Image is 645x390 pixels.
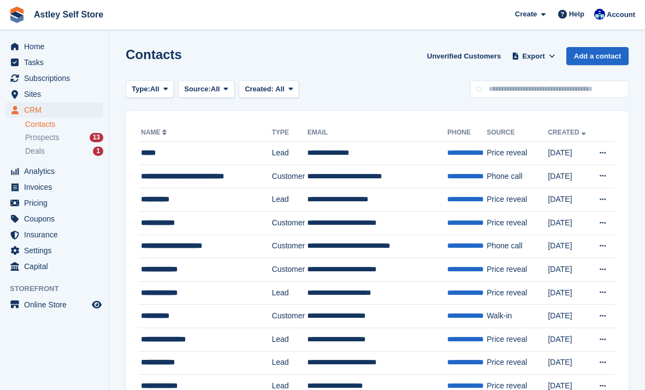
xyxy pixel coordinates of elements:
td: Lead [272,188,307,212]
a: menu [5,164,103,179]
td: Customer [272,211,307,235]
button: Source: All [178,80,234,98]
div: 1 [93,147,103,156]
td: Phone call [486,165,548,188]
a: menu [5,71,103,86]
a: menu [5,227,103,242]
button: Export [509,47,558,65]
a: menu [5,211,103,226]
span: Subscriptions [24,71,90,86]
td: [DATE] [548,351,591,375]
th: Source [486,124,548,142]
td: [DATE] [548,211,591,235]
span: Analytics [24,164,90,179]
th: Type [272,124,307,142]
a: menu [5,179,103,195]
span: Insurance [24,227,90,242]
span: Storefront [10,283,109,294]
td: Price reveal [486,328,548,351]
td: [DATE] [548,281,591,305]
a: menu [5,243,103,258]
span: Home [24,39,90,54]
td: Price reveal [486,211,548,235]
td: [DATE] [548,305,591,328]
td: [DATE] [548,165,591,188]
td: [DATE] [548,188,591,212]
a: Unverified Customers [423,47,505,65]
th: Phone [447,124,486,142]
td: Lead [272,351,307,375]
span: Create [515,9,537,20]
span: Deals [25,146,45,156]
button: Created: All [239,80,299,98]
div: 13 [90,133,103,142]
a: Created [548,129,588,136]
a: menu [5,259,103,274]
td: Lead [272,142,307,165]
span: Pricing [24,195,90,211]
a: Preview store [90,298,103,311]
td: [DATE] [548,258,591,282]
span: All [211,84,220,95]
span: Settings [24,243,90,258]
span: Online Store [24,297,90,312]
a: menu [5,195,103,211]
td: Price reveal [486,142,548,165]
td: [DATE] [548,328,591,351]
span: Source: [184,84,210,95]
h1: Contacts [126,47,182,62]
a: menu [5,39,103,54]
td: Price reveal [486,188,548,212]
a: menu [5,55,103,70]
td: [DATE] [548,142,591,165]
td: Customer [272,305,307,328]
span: All [275,85,285,93]
a: Deals 1 [25,145,103,157]
button: Type: All [126,80,174,98]
span: Export [523,51,545,62]
td: Customer [272,258,307,282]
td: Price reveal [486,258,548,282]
td: Price reveal [486,281,548,305]
img: stora-icon-8386f47178a22dfd0bd8f6a31ec36ba5ce8667c1dd55bd0f319d3a0aa187defe.svg [9,7,25,23]
td: Lead [272,281,307,305]
td: Lead [272,328,307,351]
span: Tasks [24,55,90,70]
span: Created: [245,85,274,93]
span: Coupons [24,211,90,226]
span: Account [607,9,635,20]
span: All [150,84,160,95]
span: Capital [24,259,90,274]
a: menu [5,102,103,118]
span: CRM [24,102,90,118]
td: Walk-in [486,305,548,328]
td: Customer [272,235,307,258]
th: Email [307,124,447,142]
td: Price reveal [486,351,548,375]
span: Prospects [25,132,59,143]
span: Type: [132,84,150,95]
a: Prospects 13 [25,132,103,143]
td: [DATE] [548,235,591,258]
a: menu [5,297,103,312]
a: Astley Self Store [30,5,108,24]
td: Phone call [486,235,548,258]
span: Invoices [24,179,90,195]
a: menu [5,86,103,102]
img: Gemma Parkinson [594,9,605,20]
td: Customer [272,165,307,188]
span: Sites [24,86,90,102]
span: Help [569,9,584,20]
a: Add a contact [566,47,629,65]
a: Name [141,129,169,136]
a: Contacts [25,119,103,130]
